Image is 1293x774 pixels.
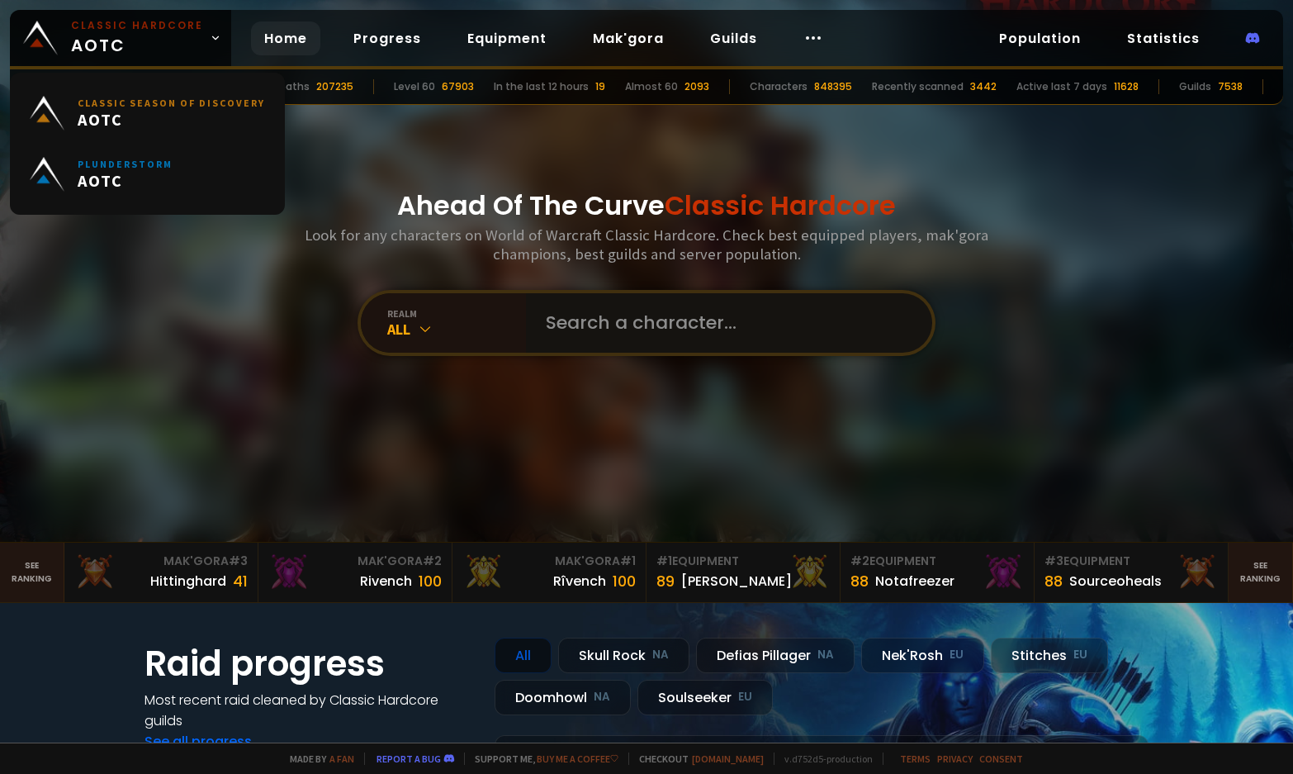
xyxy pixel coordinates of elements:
[71,18,203,33] small: Classic Hardcore
[419,570,442,592] div: 100
[78,158,173,170] small: Plunderstorm
[258,543,452,602] a: Mak'Gora#2Rivench100
[652,647,669,663] small: NA
[280,753,354,765] span: Made by
[580,21,677,55] a: Mak'gora
[144,638,475,690] h1: Raid progress
[814,79,852,94] div: 848395
[536,293,912,353] input: Search a character...
[875,571,954,591] div: Notafreezer
[850,570,869,592] div: 88
[144,690,475,731] h4: Most recent raid cleaned by Classic Hardcore guilds
[144,732,252,751] a: See all progress
[1069,571,1162,591] div: Sourceoheals
[656,553,830,570] div: Equipment
[1044,553,1218,570] div: Equipment
[464,753,618,765] span: Support me,
[251,21,320,55] a: Home
[697,21,770,55] a: Guilds
[74,553,248,570] div: Mak'Gora
[750,79,808,94] div: Characters
[495,638,552,673] div: All
[71,18,203,58] span: AOTC
[937,753,973,765] a: Privacy
[1073,647,1087,663] small: EU
[298,226,995,264] h3: Look for any characters on World of Warcraft Classic Hardcore. Check best equipped players, mak'g...
[20,83,275,144] a: Classic Season of DiscoveryAOTC
[64,543,258,602] a: Mak'Gora#3Hittinghard41
[646,543,841,602] a: #1Equipment89[PERSON_NAME]
[970,79,997,94] div: 3442
[553,571,606,591] div: Rîvench
[656,570,675,592] div: 89
[595,79,605,94] div: 19
[692,753,764,765] a: [DOMAIN_NAME]
[272,79,310,94] div: Deaths
[78,170,173,191] span: AOTC
[841,543,1035,602] a: #2Equipment88Notafreezer
[394,79,435,94] div: Level 60
[656,553,672,569] span: # 1
[1044,570,1063,592] div: 88
[1229,543,1293,602] a: Seeranking
[665,187,896,224] span: Classic Hardcore
[558,638,689,673] div: Skull Rock
[979,753,1023,765] a: Consent
[594,689,610,705] small: NA
[900,753,931,765] a: Terms
[613,570,636,592] div: 100
[454,21,560,55] a: Equipment
[377,753,441,765] a: Report a bug
[1114,79,1139,94] div: 11628
[628,753,764,765] span: Checkout
[360,571,412,591] div: Rivench
[1179,79,1211,94] div: Guilds
[774,753,873,765] span: v. d752d5 - production
[696,638,855,673] div: Defias Pillager
[452,543,646,602] a: Mak'Gora#1Rîvench100
[991,638,1108,673] div: Stitches
[495,680,631,715] div: Doomhowl
[684,79,709,94] div: 2093
[1035,543,1229,602] a: #3Equipment88Sourceoheals
[268,553,442,570] div: Mak'Gora
[620,553,636,569] span: # 1
[494,79,589,94] div: In the last 12 hours
[850,553,1024,570] div: Equipment
[817,647,834,663] small: NA
[738,689,752,705] small: EU
[1016,79,1107,94] div: Active last 7 days
[150,571,226,591] div: Hittinghard
[78,97,265,109] small: Classic Season of Discovery
[637,680,773,715] div: Soulseeker
[462,553,636,570] div: Mak'Gora
[625,79,678,94] div: Almost 60
[316,79,353,94] div: 207235
[872,79,964,94] div: Recently scanned
[78,109,265,130] span: AOTC
[850,553,869,569] span: # 2
[387,320,526,339] div: All
[1114,21,1213,55] a: Statistics
[10,10,231,66] a: Classic HardcoreAOTC
[340,21,434,55] a: Progress
[229,553,248,569] span: # 3
[387,307,526,320] div: realm
[950,647,964,663] small: EU
[1218,79,1243,94] div: 7538
[20,144,275,205] a: PlunderstormAOTC
[861,638,984,673] div: Nek'Rosh
[986,21,1094,55] a: Population
[681,571,792,591] div: [PERSON_NAME]
[1044,553,1063,569] span: # 3
[537,753,618,765] a: Buy me a coffee
[329,753,354,765] a: a fan
[233,570,248,592] div: 41
[442,79,474,94] div: 67903
[397,186,896,226] h1: Ahead Of The Curve
[423,553,442,569] span: # 2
